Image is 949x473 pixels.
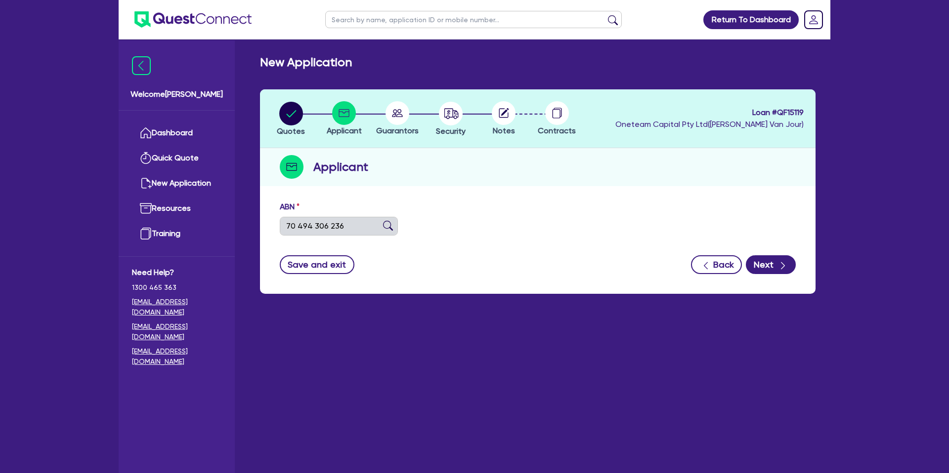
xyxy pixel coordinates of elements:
[140,202,152,214] img: resources
[691,255,742,274] button: Back
[435,101,466,138] button: Security
[132,56,151,75] img: icon-menu-close
[132,346,221,367] a: [EMAIL_ADDRESS][DOMAIN_NAME]
[615,107,804,118] span: Loan # QF15119
[260,55,352,70] h2: New Application
[134,11,252,28] img: quest-connect-logo-blue
[325,11,622,28] input: Search by name, application ID or mobile number...
[493,126,515,135] span: Notes
[313,158,368,176] h2: Applicant
[276,101,305,138] button: Quotes
[801,7,826,33] a: Dropdown toggle
[132,267,221,278] span: Need Help?
[140,177,152,189] img: new-application
[538,126,576,135] span: Contracts
[130,88,223,100] span: Welcome [PERSON_NAME]
[140,152,152,164] img: quick-quote
[703,10,799,29] a: Return To Dashboard
[132,221,221,246] a: Training
[277,126,305,136] span: Quotes
[376,126,419,135] span: Guarantors
[132,196,221,221] a: Resources
[436,126,466,136] span: Security
[615,119,804,129] span: Oneteam Capital Pty Ltd ( [PERSON_NAME] Van Jour )
[280,155,303,179] img: step-icon
[132,282,221,293] span: 1300 465 363
[132,297,221,317] a: [EMAIL_ADDRESS][DOMAIN_NAME]
[383,221,393,231] img: abn-lookup icon
[132,171,221,196] a: New Application
[280,255,354,274] button: Save and exit
[327,126,362,135] span: Applicant
[132,146,221,171] a: Quick Quote
[746,255,796,274] button: Next
[140,228,152,239] img: training
[132,321,221,342] a: [EMAIL_ADDRESS][DOMAIN_NAME]
[280,201,300,213] label: ABN
[132,120,221,146] a: Dashboard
